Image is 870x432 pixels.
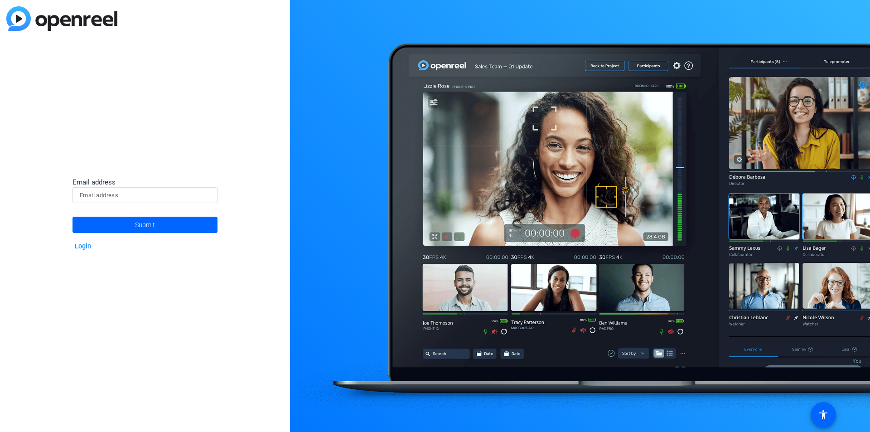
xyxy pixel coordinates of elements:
[135,214,155,236] span: Submit
[72,178,116,186] span: Email address
[80,190,210,201] input: Email address
[72,217,217,233] button: Submit
[6,6,117,31] img: blue-gradient.svg
[818,409,829,420] mat-icon: accessibility
[75,243,91,250] a: Login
